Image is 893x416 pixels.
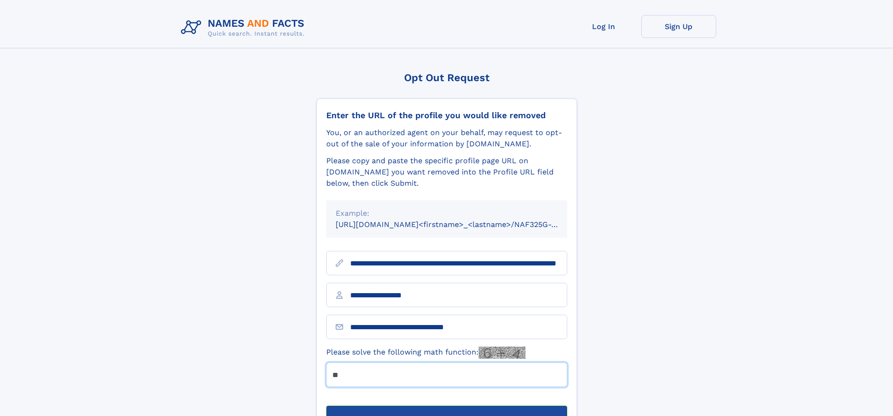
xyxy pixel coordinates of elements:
[326,110,567,121] div: Enter the URL of the profile you would like removed
[336,220,585,229] small: [URL][DOMAIN_NAME]<firstname>_<lastname>/NAF325G-xxxxxxxx
[316,72,577,83] div: Opt Out Request
[177,15,312,40] img: Logo Names and Facts
[336,208,558,219] div: Example:
[326,347,525,359] label: Please solve the following math function:
[641,15,716,38] a: Sign Up
[326,127,567,150] div: You, or an authorized agent on your behalf, may request to opt-out of the sale of your informatio...
[566,15,641,38] a: Log In
[326,155,567,189] div: Please copy and paste the specific profile page URL on [DOMAIN_NAME] you want removed into the Pr...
